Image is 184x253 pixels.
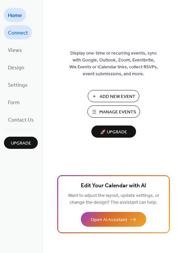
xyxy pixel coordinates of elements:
[95,128,132,137] span: 🚀 Upgrade
[100,93,135,100] span: Add New Event
[4,43,26,57] a: Views
[4,8,26,22] a: Home
[8,98,20,108] span: Form
[91,217,127,223] span: Open AI Assistant
[88,90,139,102] button: Add New Event
[4,25,32,39] a: Connect
[11,140,31,147] span: Upgrade
[4,78,32,92] a: Settings
[8,45,22,56] span: Views
[8,28,28,38] span: Connect
[99,109,136,116] span: Manage Events
[8,11,22,21] span: Home
[8,115,34,125] span: Contact Us
[91,126,136,138] button: 🚀 Upgrade
[4,112,38,126] a: Contact Us
[4,137,38,149] button: Upgrade
[69,50,158,78] span: Display one-time or recurring events, sync with Google, Outlook, Zoom, Eventbrite, Wix Events or ...
[81,181,146,191] span: Edit Your Calendar with AI
[68,191,159,207] span: Want to adjust the layout, update settings, or change the design? The assistant can help.
[4,95,24,109] a: Form
[8,63,24,73] span: Design
[87,105,140,118] button: Manage Events
[4,60,28,74] a: Design
[81,212,146,227] button: Open AI Assistant
[8,80,28,90] span: Settings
